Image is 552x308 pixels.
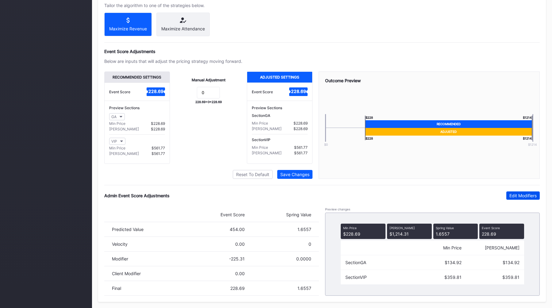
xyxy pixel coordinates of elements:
button: Edit Modifiers [506,191,540,200]
div: Tailor the algorithm to one of the strategies below. [104,3,242,8]
div: Save Changes [280,172,309,177]
div: [PERSON_NAME] [109,151,139,156]
div: Admin Event Score Adjustments [104,193,170,198]
div: $228.69 [341,224,385,239]
div: Below are inputs that will adjust the pricing strategy moving forward. [104,59,242,64]
button: VIP [109,138,125,145]
div: -225.31 [178,256,245,261]
div: Recommended [365,120,532,128]
div: [PERSON_NAME] [462,245,519,250]
div: Section GA [252,113,308,118]
div: Event Score [252,90,273,94]
div: Min Price [109,121,125,126]
div: GA [111,114,117,119]
div: Preview changes [325,207,540,211]
div: $134.92 [462,260,519,265]
div: $561.77 [294,145,308,150]
div: Min Price [252,121,268,125]
div: Section VIP [345,275,403,280]
button: GA [109,113,125,120]
div: $228.69 [293,121,308,125]
div: 0.00 [178,241,245,247]
div: $ 1214 [522,143,543,146]
div: Preview Sections [252,106,308,110]
div: $228.69 [293,126,308,131]
div: $561.77 [294,151,308,155]
div: Modifier [112,256,178,261]
div: Maximize Attendance [161,26,205,31]
div: Min Price [343,226,383,230]
div: $359.81 [403,275,461,280]
div: Min Price [403,245,461,250]
div: Velocity [112,241,178,247]
div: Outcome Preview [325,78,533,83]
div: 228.69 [178,286,245,291]
div: $228.69 [151,121,165,126]
div: 0.00 [178,271,245,276]
div: $ 1214 [523,116,532,120]
button: Reset To Default [233,170,273,179]
div: [PERSON_NAME] [109,127,139,131]
div: $1,214.31 [387,224,432,239]
div: $134.92 [403,260,461,265]
div: VIP [111,139,117,144]
div: [PERSON_NAME] [389,226,429,230]
div: 1.6557 [433,224,478,239]
div: Predicted Value [112,227,178,232]
div: [PERSON_NAME] [252,151,282,155]
div: Spring Value [436,226,476,230]
div: Edit Modifiers [509,193,537,198]
div: Event Score [482,226,522,230]
div: $561.77 [151,151,165,156]
div: 0.0000 [245,256,311,261]
div: 0 [245,241,311,247]
div: 228.69 + 0 = 228.69 [195,100,222,104]
div: 454.00 [178,227,245,232]
div: Preview Sections [109,106,165,110]
button: Save Changes [277,170,312,179]
div: Adjusted Settings [247,72,312,83]
text: 228.69 [291,89,306,94]
div: Section VIP [252,137,308,142]
div: 1.6557 [245,227,311,232]
div: $ 1214 [523,136,532,140]
text: 228.69 [148,89,163,94]
div: Manual Adjustment [192,78,225,82]
div: Maximize Revenue [109,26,147,31]
div: Event Score [178,212,245,217]
div: 228.69 [479,224,524,239]
div: $359.81 [462,275,519,280]
div: Adjusted [365,128,532,136]
div: Client Modifier [112,271,178,276]
div: [PERSON_NAME] [252,126,282,131]
div: Spring Value [245,212,311,217]
div: Section GA [345,260,403,265]
div: Reset To Default [236,172,269,177]
div: $ 228 [365,136,373,140]
div: Event Score [109,90,130,94]
div: Min Price [252,145,268,150]
div: Recommended Settings [105,72,170,83]
div: $ 228 [365,116,373,120]
div: $228.69 [151,127,165,131]
div: $561.77 [151,146,165,150]
div: Event Score Adjustments [104,49,540,54]
div: Min Price [109,146,125,150]
div: 1.6557 [245,286,311,291]
div: Final [112,286,178,291]
div: $0 [315,143,337,146]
